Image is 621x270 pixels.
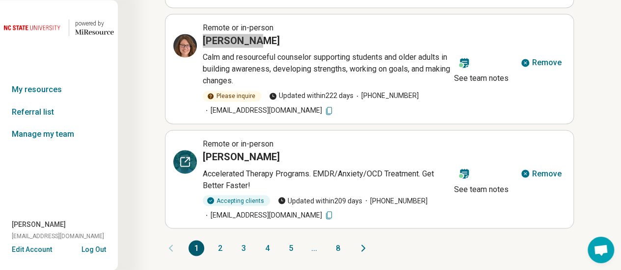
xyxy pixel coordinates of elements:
[236,240,251,256] button: 3
[330,240,346,256] button: 8
[203,91,261,101] div: Please inquire
[212,240,228,256] button: 2
[353,91,419,101] span: [PHONE_NUMBER]
[4,16,63,39] img: North Carolina State University
[4,16,114,39] a: North Carolina State University powered by
[450,162,513,197] button: See team notes
[362,196,428,206] span: [PHONE_NUMBER]
[203,168,450,191] p: Accelerated Therapy Programs. EMDR/Anxiety/OCD Treatment. Get Better Faster!
[269,91,353,101] span: Updated within 222 days
[203,34,280,48] h3: [PERSON_NAME]
[75,19,114,28] div: powered by
[203,139,273,148] span: Remote or in-person
[12,219,66,229] span: [PERSON_NAME]
[12,231,104,240] span: [EMAIL_ADDRESS][DOMAIN_NAME]
[203,51,450,87] p: Calm and resourceful counselor supporting students and older adults in building awareness, develo...
[450,51,513,86] button: See team notes
[588,237,614,263] div: Open chat
[203,150,280,164] h3: [PERSON_NAME]
[283,240,298,256] button: 5
[516,51,566,74] button: Remove
[203,23,273,32] span: Remote or in-person
[81,244,106,252] button: Log Out
[203,195,270,206] div: Accepting clients
[516,162,566,185] button: Remove
[189,240,204,256] button: 1
[203,210,334,220] span: [EMAIL_ADDRESS][DOMAIN_NAME]
[306,240,322,256] span: ...
[259,240,275,256] button: 4
[165,240,177,256] button: Previous page
[203,105,334,116] span: [EMAIL_ADDRESS][DOMAIN_NAME]
[278,196,362,206] span: Updated within 209 days
[12,244,52,254] button: Edit Account
[357,240,369,256] button: Next page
